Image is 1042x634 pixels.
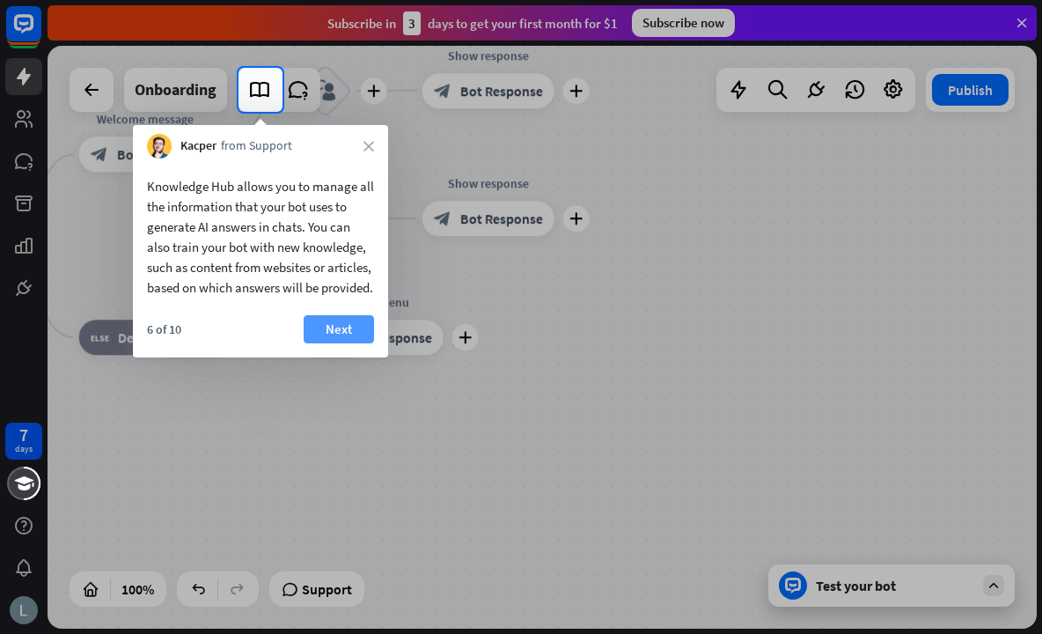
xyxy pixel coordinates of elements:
button: Next [304,315,374,343]
i: close [363,141,374,151]
button: Open LiveChat chat widget [14,7,67,60]
div: Knowledge Hub allows you to manage all the information that your bot uses to generate AI answers ... [147,176,374,298]
span: Kacper [180,137,216,155]
div: 6 of 10 [147,321,181,337]
span: from Support [221,137,292,155]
